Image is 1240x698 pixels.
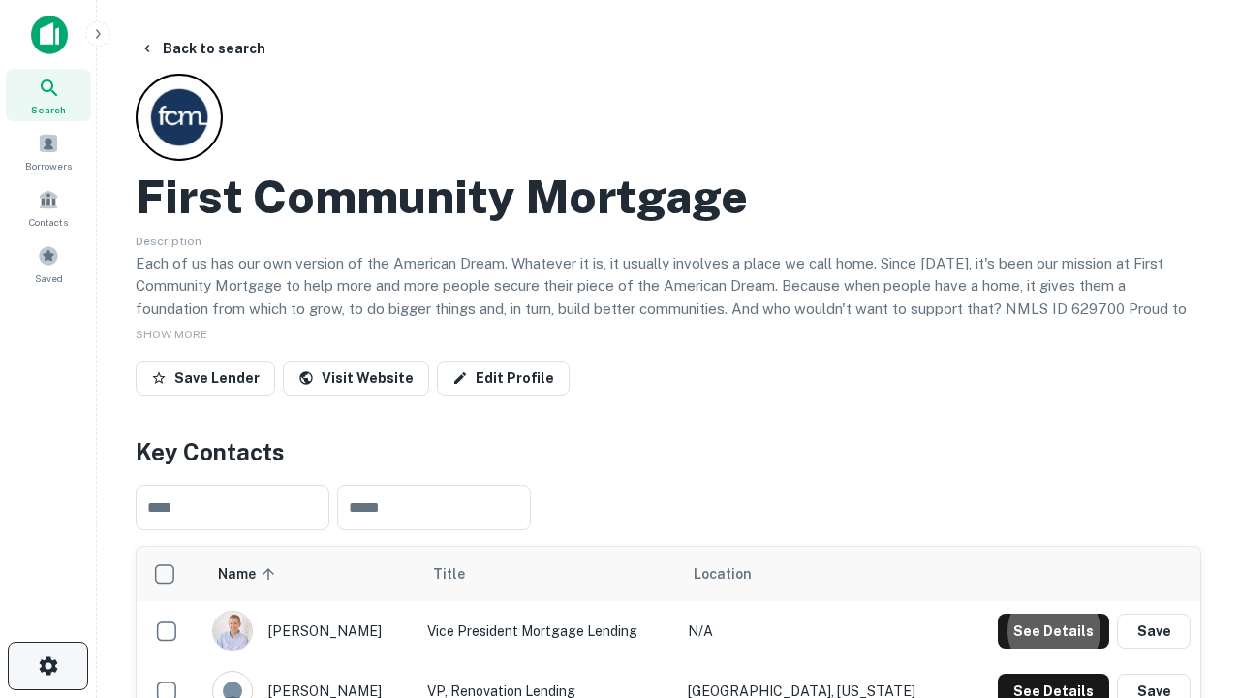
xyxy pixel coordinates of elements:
[1143,481,1240,574] iframe: Chat Widget
[212,611,408,651] div: [PERSON_NAME]
[136,361,275,396] button: Save Lender
[678,547,959,601] th: Location
[1117,614,1191,649] button: Save
[35,270,63,286] span: Saved
[678,601,959,661] td: N/A
[202,547,418,601] th: Name
[418,601,678,661] td: Vice President Mortgage Lending
[136,328,207,341] span: SHOW MORE
[433,562,490,586] span: Title
[418,547,678,601] th: Title
[136,252,1201,343] p: Each of us has our own version of the American Dream. Whatever it is, it usually involves a place...
[136,434,1201,469] h4: Key Contacts
[31,102,66,117] span: Search
[437,361,570,396] a: Edit Profile
[6,238,91,290] a: Saved
[6,181,91,234] a: Contacts
[136,235,201,248] span: Description
[132,31,273,66] button: Back to search
[283,361,429,396] a: Visit Website
[6,69,91,121] a: Search
[998,614,1109,649] button: See Details
[136,169,748,225] h2: First Community Mortgage
[29,214,68,230] span: Contacts
[6,125,91,177] a: Borrowers
[31,16,68,54] img: capitalize-icon.png
[694,562,752,586] span: Location
[213,612,252,650] img: 1520878720083
[25,158,72,174] span: Borrowers
[218,562,281,586] span: Name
